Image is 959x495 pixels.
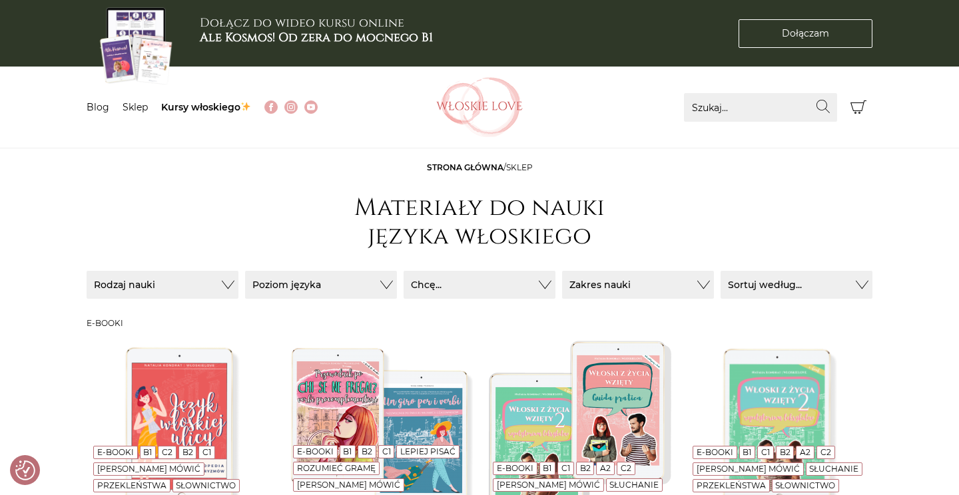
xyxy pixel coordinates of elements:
[382,446,391,456] a: C1
[297,463,376,473] a: Rozumieć gramę
[97,480,166,490] a: Przekleństwa
[87,319,872,328] h3: E-booki
[800,447,810,457] a: A2
[161,101,251,113] a: Kursy włoskiego
[697,464,800,474] a: [PERSON_NAME] mówić
[404,271,555,299] button: Chcę...
[743,447,751,457] a: B1
[782,27,829,41] span: Dołączam
[200,29,433,46] b: Ale Kosmos! Od zera do mocnego B1
[497,480,600,490] a: [PERSON_NAME] mówić
[506,162,533,172] span: sklep
[87,271,238,299] button: Rodzaj nauki
[497,463,533,473] a: E-booki
[820,447,831,457] a: C2
[123,101,148,113] a: Sklep
[721,271,872,299] button: Sortuj według...
[97,464,200,474] a: [PERSON_NAME] mówić
[202,447,211,457] a: C1
[697,447,733,457] a: E-booki
[543,463,551,473] a: B1
[427,162,503,172] a: Strona główna
[580,463,591,473] a: B2
[621,463,631,473] a: C2
[143,447,152,457] a: B1
[684,93,837,122] input: Szukaj...
[809,464,858,474] a: Słuchanie
[609,480,659,490] a: Słuchanie
[200,16,433,45] h3: Dołącz do wideo kursu online
[297,446,334,456] a: E-booki
[176,480,236,490] a: Słownictwo
[97,447,134,457] a: E-booki
[346,194,613,251] h1: Materiały do nauki języka włoskiego
[775,480,835,490] a: Słownictwo
[561,463,570,473] a: C1
[697,480,766,490] a: Przekleństwa
[362,446,372,456] a: B2
[15,460,35,480] img: Revisit consent button
[245,271,397,299] button: Poziom języka
[87,101,109,113] a: Blog
[761,447,770,457] a: C1
[600,463,611,473] a: A2
[343,446,352,456] a: B1
[844,93,872,122] button: Koszyk
[436,77,523,137] img: Włoskielove
[427,162,533,172] span: /
[182,447,193,457] a: B2
[780,447,791,457] a: B2
[162,447,172,457] a: C2
[241,102,250,111] img: ✨
[739,19,872,48] a: Dołączam
[297,480,400,490] a: [PERSON_NAME] mówić
[562,271,714,299] button: Zakres nauki
[400,446,456,456] a: Lepiej pisać
[15,460,35,480] button: Preferencje co do zgód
